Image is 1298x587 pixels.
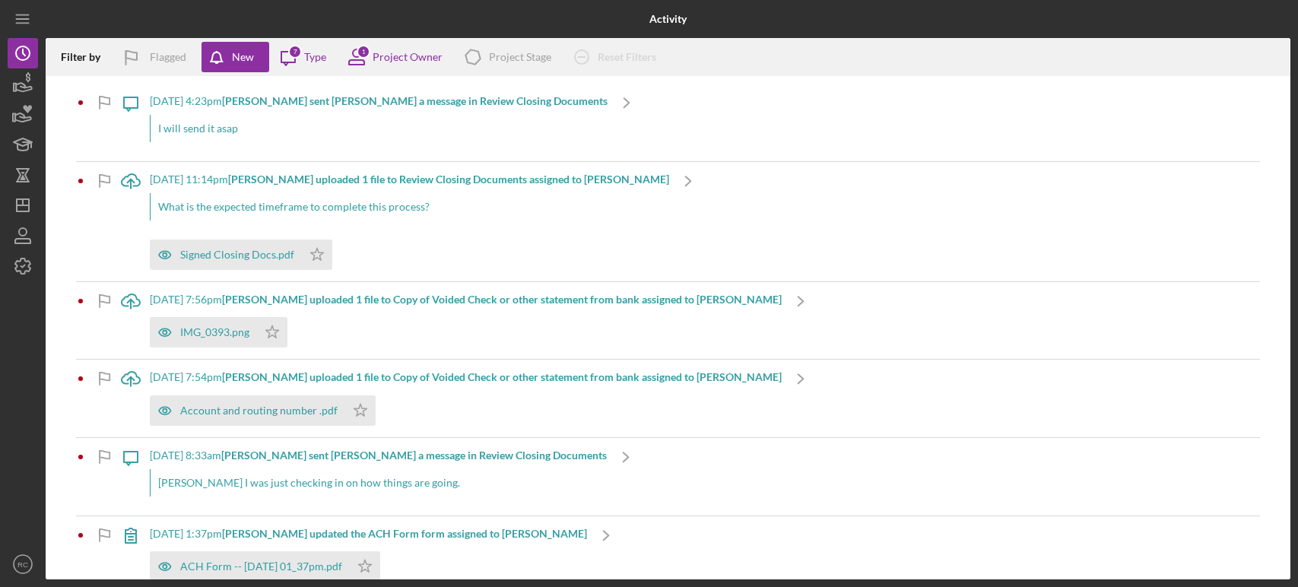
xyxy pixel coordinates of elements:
[202,42,269,72] button: New
[1246,520,1283,557] iframe: Intercom live chat
[304,51,326,63] div: Type
[489,51,551,63] div: Project Stage
[222,293,782,306] b: [PERSON_NAME] uploaded 1 file to Copy of Voided Check or other statement from bank assigned to [P...
[112,438,645,516] a: [DATE] 8:33am[PERSON_NAME] sent [PERSON_NAME] a message in Review Closing Documents[PERSON_NAME] ...
[222,94,608,107] b: [PERSON_NAME] sent [PERSON_NAME] a message in Review Closing Documents
[221,449,607,462] b: [PERSON_NAME] sent [PERSON_NAME] a message in Review Closing Documents
[357,45,370,59] div: 1
[150,293,782,306] div: [DATE] 7:56pm
[150,173,669,186] div: [DATE] 11:14pm
[61,51,112,63] div: Filter by
[17,560,28,569] text: RC
[150,115,608,142] div: I will send it asap
[150,449,607,462] div: [DATE] 8:33am
[150,240,332,270] button: Signed Closing Docs.pdf
[150,469,607,497] div: [PERSON_NAME] I was just checking in on how things are going.
[112,360,820,436] a: [DATE] 7:54pm[PERSON_NAME] uploaded 1 file to Copy of Voided Check or other statement from bank a...
[150,95,608,107] div: [DATE] 4:23pm
[563,42,671,72] button: Reset Filters
[232,42,254,72] div: New
[373,51,443,63] div: Project Owner
[150,317,287,347] button: IMG_0393.png
[288,45,302,59] div: 7
[112,84,646,161] a: [DATE] 4:23pm[PERSON_NAME] sent [PERSON_NAME] a message in Review Closing DocumentsI will send it...
[222,527,587,540] b: [PERSON_NAME] updated the ACH Form form assigned to [PERSON_NAME]
[180,560,342,573] div: ACH Form -- [DATE] 01_37pm.pdf
[180,326,249,338] div: IMG_0393.png
[180,405,338,417] div: Account and routing number .pdf
[150,551,380,582] button: ACH Form -- [DATE] 01_37pm.pdf
[150,42,186,72] div: Flagged
[228,173,669,186] b: [PERSON_NAME] uploaded 1 file to Review Closing Documents assigned to [PERSON_NAME]
[649,13,687,25] b: Activity
[112,162,707,281] a: [DATE] 11:14pm[PERSON_NAME] uploaded 1 file to Review Closing Documents assigned to [PERSON_NAME]...
[112,42,202,72] button: Flagged
[150,528,587,540] div: [DATE] 1:37pm
[222,370,782,383] b: [PERSON_NAME] uploaded 1 file to Copy of Voided Check or other statement from bank assigned to [P...
[180,249,294,261] div: Signed Closing Docs.pdf
[112,282,820,359] a: [DATE] 7:56pm[PERSON_NAME] uploaded 1 file to Copy of Voided Check or other statement from bank a...
[150,371,782,383] div: [DATE] 7:54pm
[8,549,38,579] button: RC
[598,42,656,72] div: Reset Filters
[150,193,669,221] div: What is the expected timeframe to complete this process?
[150,395,376,426] button: Account and routing number .pdf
